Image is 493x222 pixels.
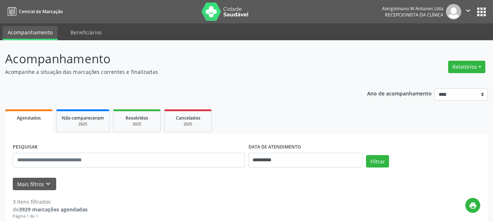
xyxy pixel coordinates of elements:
div: 2025 [62,121,104,127]
div: de [13,206,88,213]
p: Ano de acompanhamento [367,89,432,98]
div: 2025 [119,121,155,127]
div: 2025 [170,121,206,127]
button:  [461,4,475,19]
button: Mais filtroskeyboard_arrow_down [13,178,56,191]
span: Cancelados [176,115,200,121]
strong: 3929 marcações agendadas [19,206,88,213]
span: Agendados [17,115,41,121]
p: Acompanhe a situação das marcações correntes e finalizadas [5,68,343,76]
span: Central de Marcação [19,8,63,15]
i: print [469,202,477,210]
label: PESQUISAR [13,142,38,153]
span: Resolvidos [126,115,148,121]
button: Filtrar [366,155,389,168]
a: Beneficiários [65,26,107,39]
div: Página 1 de 1 [13,213,88,219]
p: Acompanhamento [5,50,343,68]
button: apps [475,5,488,18]
i: keyboard_arrow_down [44,180,52,188]
a: Acompanhamento [3,26,58,40]
div: 3 itens filtrados [13,198,88,206]
div: Alergoimuno W Antunes Ltda [382,5,443,12]
a: Central de Marcação [5,5,63,18]
img: img [446,4,461,19]
button: Relatórios [448,61,485,73]
label: DATA DE ATENDIMENTO [249,142,301,153]
i:  [464,7,472,15]
span: Recepcionista da clínica [385,12,443,18]
button: print [465,198,480,213]
span: Não compareceram [62,115,104,121]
